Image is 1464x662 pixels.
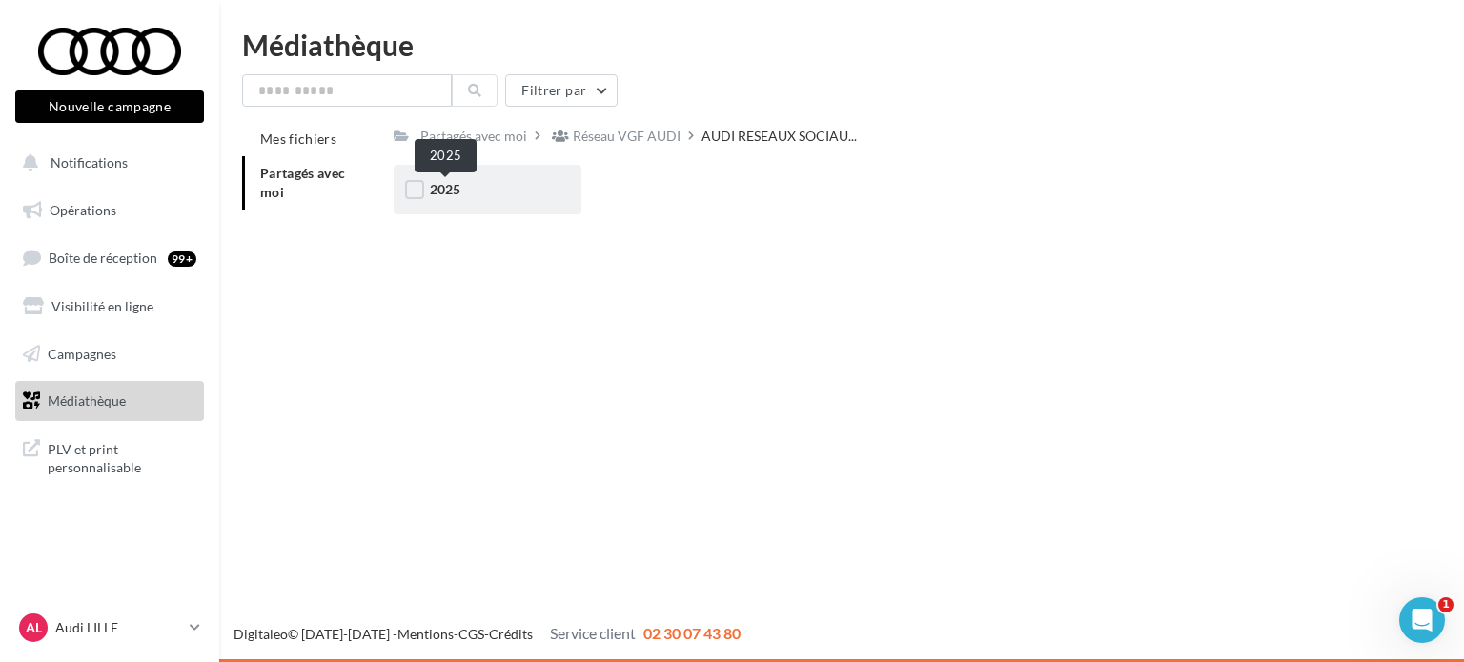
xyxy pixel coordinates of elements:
[15,90,204,123] button: Nouvelle campagne
[701,127,857,146] span: AUDI RESEAUX SOCIAU...
[242,30,1441,59] div: Médiathèque
[49,250,157,266] span: Boîte de réception
[1438,597,1454,612] span: 1
[1399,597,1445,643] iframe: Intercom live chat
[11,429,208,485] a: PLV et print personnalisable
[15,610,204,646] a: AL Audi LILLE
[234,626,288,642] a: Digitaleo
[26,618,42,637] span: AL
[48,392,126,409] span: Médiathèque
[550,624,636,642] span: Service client
[11,237,208,278] a: Boîte de réception99+
[397,626,454,642] a: Mentions
[415,139,477,172] div: 2025
[50,202,116,218] span: Opérations
[11,191,208,231] a: Opérations
[260,130,336,147] span: Mes fichiers
[48,436,196,477] span: PLV et print personnalisable
[489,626,533,642] a: Crédits
[260,165,346,200] span: Partagés avec moi
[505,74,618,107] button: Filtrer par
[168,251,196,267] div: 99+
[420,127,527,146] div: Partagés avec moi
[573,127,681,146] div: Réseau VGF AUDI
[51,154,128,171] span: Notifications
[11,334,208,374] a: Campagnes
[11,143,200,183] button: Notifications
[458,626,484,642] a: CGS
[11,381,208,421] a: Médiathèque
[55,618,182,637] p: Audi LILLE
[11,287,208,327] a: Visibilité en ligne
[48,345,116,361] span: Campagnes
[234,626,741,642] span: © [DATE]-[DATE] - - -
[430,181,460,197] span: 2025
[643,624,741,642] span: 02 30 07 43 80
[51,298,153,314] span: Visibilité en ligne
